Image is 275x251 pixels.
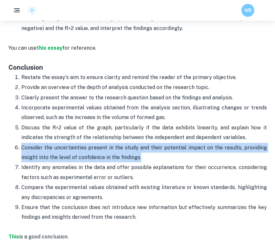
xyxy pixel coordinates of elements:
[8,64,43,71] strong: Conclusion
[21,73,267,82] p: Restate the essay's aim to ensure clarity and remind the reader of the primary objective.
[21,203,267,222] p: Ensure that the conclusion does not introduce new information but effectively summarizes the key ...
[21,163,267,182] p: Identify any anomalies in the data and offer possible explanations for their occurrence, consider...
[244,7,252,14] h6: WB
[21,103,267,123] p: Incorporate experimental values obtained from the analysis section, illustrating changes or trend...
[23,5,37,15] a: Clastify logo
[21,143,267,163] p: Consider the uncertainties present in the study and their potential impact on the results, provid...
[21,123,267,143] p: Discuss the R^2 value of the graph, particularly if the data exhibits linearity, and explain how ...
[8,33,267,53] p: You can use for reference.
[21,93,267,103] p: Clearly present the answer to the research question based on the findings and analysis.
[8,234,19,240] a: This
[37,45,62,51] a: this essay
[21,14,267,33] p: Following the graph, provide a paragraph elucidating data trends, such as correlations (positive ...
[21,183,267,202] p: Compare the experimental values obtained with existing literature or known standards, highlightin...
[241,4,254,17] button: WB
[8,222,267,242] p: is a good conclusion.
[21,83,267,92] p: Provide an overview of the depth of analysis conducted on the research topic.
[27,5,37,15] img: Clastify logo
